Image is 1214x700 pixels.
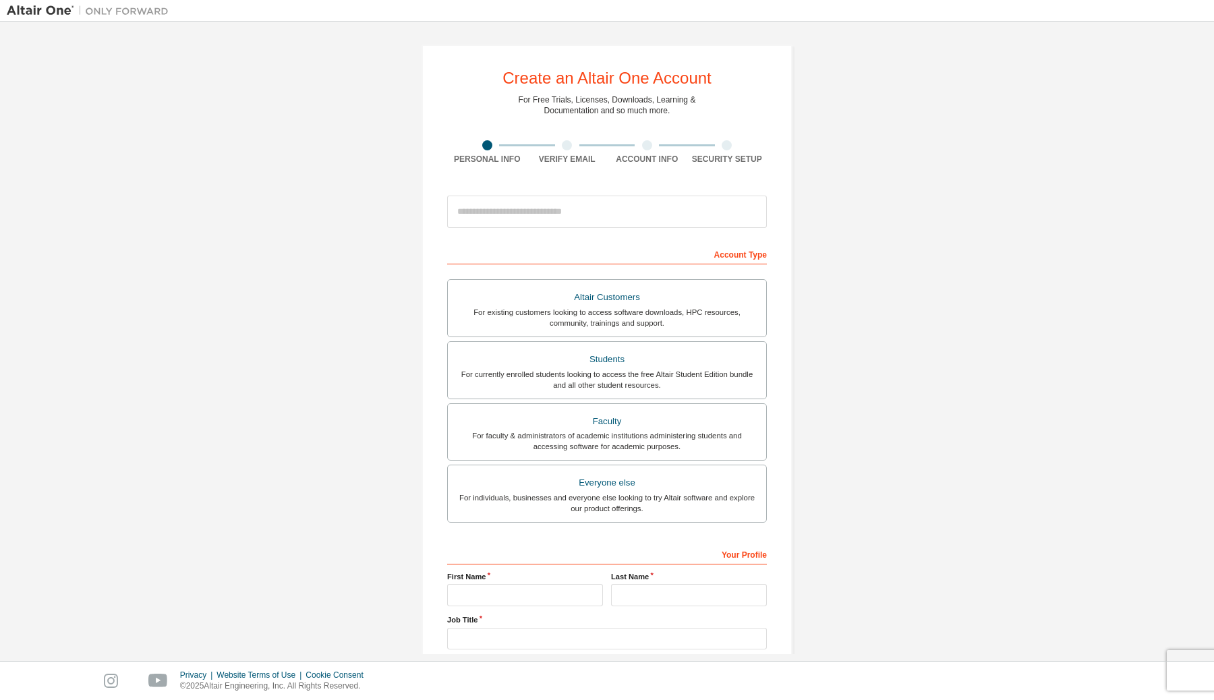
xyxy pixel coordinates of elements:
label: First Name [447,571,603,582]
div: For Free Trials, Licenses, Downloads, Learning & Documentation and so much more. [519,94,696,116]
img: youtube.svg [148,674,168,688]
div: Account Info [607,154,687,165]
div: Altair Customers [456,288,758,307]
div: Account Type [447,243,767,264]
div: For faculty & administrators of academic institutions administering students and accessing softwa... [456,430,758,452]
div: Your Profile [447,543,767,564]
div: For currently enrolled students looking to access the free Altair Student Edition bundle and all ... [456,369,758,390]
div: Personal Info [447,154,527,165]
p: © 2025 Altair Engineering, Inc. All Rights Reserved. [180,680,372,692]
div: Faculty [456,412,758,431]
div: Students [456,350,758,369]
div: Everyone else [456,473,758,492]
div: Verify Email [527,154,608,165]
div: Website Terms of Use [216,670,306,680]
img: instagram.svg [104,674,118,688]
div: For existing customers looking to access software downloads, HPC resources, community, trainings ... [456,307,758,328]
div: Security Setup [687,154,768,165]
div: Create an Altair One Account [502,70,712,86]
label: Last Name [611,571,767,582]
img: Altair One [7,4,175,18]
div: For individuals, businesses and everyone else looking to try Altair software and explore our prod... [456,492,758,514]
label: Job Title [447,614,767,625]
div: Privacy [180,670,216,680]
div: Cookie Consent [306,670,371,680]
